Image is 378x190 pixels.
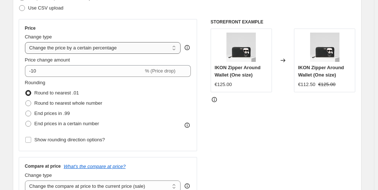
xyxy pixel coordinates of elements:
span: Use CSV upload [28,5,63,11]
h6: STOREFRONT EXAMPLE [211,19,356,25]
div: €112.50 [298,81,315,88]
span: Change type [25,172,52,178]
h3: Price [25,25,36,31]
span: Price change amount [25,57,70,63]
span: End prices in a certain number [34,121,99,126]
img: 205W3213999_1_80x.jpg [310,33,339,62]
span: End prices in .99 [34,111,70,116]
input: -15 [25,65,143,77]
span: Show rounding direction options? [34,137,105,142]
span: Round to nearest whole number [34,100,102,106]
span: Rounding [25,80,46,85]
div: help [183,182,191,190]
h3: Compare at price [25,163,61,169]
span: % (Price drop) [145,68,175,74]
span: IKON Zipper Around Wallet (One size) [298,65,344,78]
div: help [183,44,191,51]
span: IKON Zipper Around Wallet (One size) [215,65,261,78]
img: 205W3213999_1_80x.jpg [226,33,256,62]
button: What's the compare at price? [64,164,126,169]
strike: €125.00 [318,81,335,88]
span: Round to nearest .01 [34,90,79,96]
span: Change type [25,34,52,40]
div: €125.00 [215,81,232,88]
